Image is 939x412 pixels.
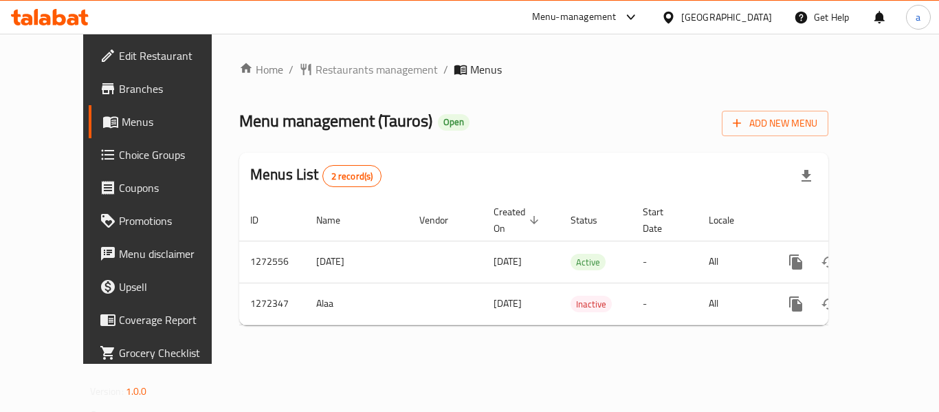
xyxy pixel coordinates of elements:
a: Restaurants management [299,61,438,78]
span: a [916,10,920,25]
button: more [780,246,813,279]
span: Name [316,212,358,228]
span: Start Date [643,204,681,237]
a: Home [239,61,283,78]
span: [DATE] [494,294,522,312]
li: / [443,61,448,78]
span: Vendor [419,212,466,228]
td: 1272347 [239,283,305,325]
span: ID [250,212,276,228]
span: 2 record(s) [323,170,382,183]
span: Open [438,116,469,128]
table: enhanced table [239,199,923,325]
span: Upsell [119,279,229,295]
span: Active [571,254,606,270]
div: Open [438,114,469,131]
span: Branches [119,80,229,97]
span: Menus [122,113,229,130]
span: Coupons [119,180,229,196]
a: Coupons [89,171,240,204]
a: Menu disclaimer [89,237,240,270]
span: Menu disclaimer [119,246,229,262]
a: Edit Restaurant [89,39,240,72]
div: [GEOGRAPHIC_DATA] [681,10,772,25]
span: Menus [470,61,502,78]
span: Choice Groups [119,147,229,163]
span: Restaurants management [316,61,438,78]
td: [DATE] [305,241,408,283]
a: Coverage Report [89,303,240,336]
a: Grocery Checklist [89,336,240,369]
span: Coverage Report [119,312,229,328]
span: Edit Restaurant [119,47,229,64]
span: Version: [90,382,124,400]
td: 1272556 [239,241,305,283]
td: All [698,283,769,325]
div: Total records count [322,165,382,187]
span: Inactive [571,296,612,312]
button: Change Status [813,246,846,279]
a: Upsell [89,270,240,303]
span: Menu management ( Tauros ) [239,105,432,136]
span: Promotions [119,213,229,229]
span: 1.0.0 [126,382,147,400]
td: All [698,241,769,283]
td: - [632,241,698,283]
button: Add New Menu [722,111,828,136]
li: / [289,61,294,78]
td: Alaa [305,283,408,325]
a: Promotions [89,204,240,237]
a: Menus [89,105,240,138]
div: Menu-management [532,9,617,25]
th: Actions [769,199,923,241]
span: Locale [709,212,752,228]
td: - [632,283,698,325]
a: Choice Groups [89,138,240,171]
div: Export file [790,160,823,193]
span: Created On [494,204,543,237]
span: Status [571,212,615,228]
span: [DATE] [494,252,522,270]
h2: Menus List [250,164,382,187]
span: Grocery Checklist [119,345,229,361]
a: Branches [89,72,240,105]
button: Change Status [813,288,846,321]
nav: breadcrumb [239,61,828,78]
span: Add New Menu [733,115,817,132]
button: more [780,288,813,321]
